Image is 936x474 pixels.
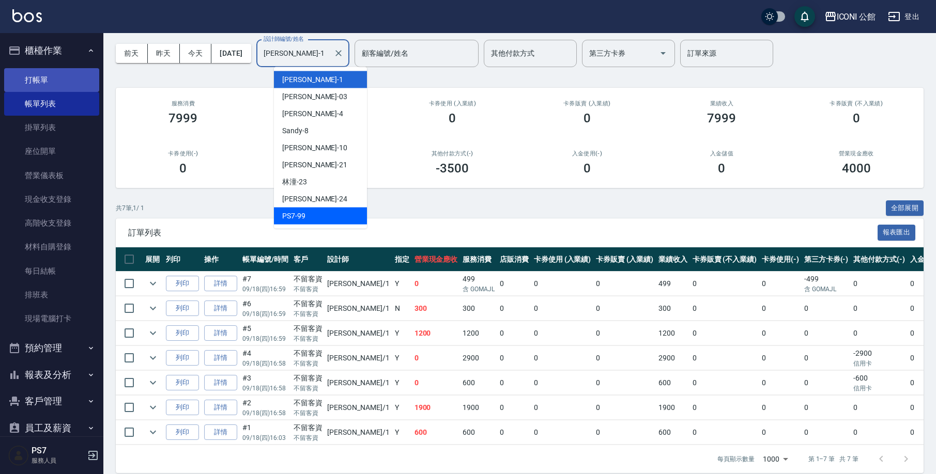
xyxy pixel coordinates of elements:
h2: 入金使用(-) [532,150,642,157]
button: 前天 [116,44,148,63]
td: Y [392,420,412,445]
p: 09/18 (四) 16:59 [242,309,288,319]
td: 0 [497,420,531,445]
button: 列印 [166,325,199,341]
th: 其他付款方式(-) [851,247,908,272]
td: 0 [593,396,656,420]
div: 不留客資 [294,274,323,285]
td: #2 [240,396,291,420]
span: [PERSON_NAME] -03 [282,91,347,102]
td: -2900 [851,346,908,370]
p: 09/18 (四) 16:58 [242,384,288,393]
h3: 0 [584,111,591,125]
th: 卡券使用(-) [759,247,802,272]
button: expand row [145,325,161,341]
td: 0 [690,396,759,420]
th: 帳單編號/時間 [240,247,291,272]
td: N [392,296,412,321]
h2: 卡券販賣 (不入業績) [802,100,912,107]
td: 0 [531,321,594,345]
th: 營業現金應收 [412,247,461,272]
a: 座位開單 [4,139,99,163]
td: 0 [759,396,802,420]
td: 0 [593,346,656,370]
button: 全部展開 [886,200,924,216]
span: PS7 -99 [282,211,305,222]
td: 2900 [460,346,497,370]
td: 0 [497,396,531,420]
button: expand row [145,424,161,440]
td: 0 [593,272,656,296]
h2: 店販消費 [263,100,373,107]
td: 499 [460,272,497,296]
td: 1200 [460,321,497,345]
h2: 第三方卡券(-) [263,150,373,157]
a: 高階收支登錄 [4,211,99,235]
div: 不留客資 [294,373,323,384]
th: 客戶 [291,247,325,272]
h3: 0 [179,161,187,176]
td: 0 [802,396,851,420]
p: 每頁顯示數量 [717,454,755,464]
td: 0 [802,296,851,321]
button: 櫃檯作業 [4,37,99,64]
a: 材料自購登錄 [4,235,99,259]
th: 卡券販賣 (不入業績) [690,247,759,272]
button: 列印 [166,375,199,391]
td: 0 [690,420,759,445]
td: [PERSON_NAME] /1 [325,346,392,370]
td: [PERSON_NAME] /1 [325,296,392,321]
p: 不留客資 [294,359,323,368]
td: Y [392,321,412,345]
a: 詳情 [204,424,237,440]
td: [PERSON_NAME] /1 [325,371,392,395]
td: 0 [759,321,802,345]
td: 300 [460,296,497,321]
td: 0 [497,346,531,370]
img: Person [8,445,29,466]
td: 0 [412,371,461,395]
td: -600 [851,371,908,395]
button: expand row [145,400,161,415]
h2: 入金儲值 [667,150,777,157]
a: 詳情 [204,301,237,317]
img: Logo [12,9,42,22]
td: 0 [531,346,594,370]
td: 600 [412,420,461,445]
a: 詳情 [204,325,237,341]
button: expand row [145,375,161,390]
div: ICONI 公館 [837,10,876,23]
button: 報表匯出 [878,225,916,241]
td: 0 [497,272,531,296]
h2: 卡券販賣 (入業績) [532,100,642,107]
td: 0 [802,346,851,370]
td: 0 [851,420,908,445]
span: 訂單列表 [128,228,878,238]
div: 不留客資 [294,422,323,433]
label: 設計師編號/姓名 [264,35,304,43]
td: 0 [593,371,656,395]
td: 0 [851,296,908,321]
td: 0 [802,321,851,345]
td: 0 [531,396,594,420]
button: 員工及薪資 [4,415,99,441]
td: 0 [690,296,759,321]
button: 列印 [166,350,199,366]
th: 操作 [202,247,240,272]
th: 服務消費 [460,247,497,272]
button: expand row [145,276,161,291]
p: 09/18 (四) 16:59 [242,285,288,294]
td: Y [392,396,412,420]
th: 第三方卡券(-) [802,247,851,272]
p: 第 1–7 筆 共 7 筆 [808,454,858,464]
a: 詳情 [204,276,237,292]
td: 0 [690,272,759,296]
a: 每日結帳 [4,259,99,283]
td: 0 [531,296,594,321]
td: 0 [412,272,461,296]
td: 0 [759,296,802,321]
span: [PERSON_NAME] -21 [282,160,347,170]
td: 0 [593,420,656,445]
span: Sandy -8 [282,125,309,136]
p: 09/18 (四) 16:58 [242,408,288,418]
